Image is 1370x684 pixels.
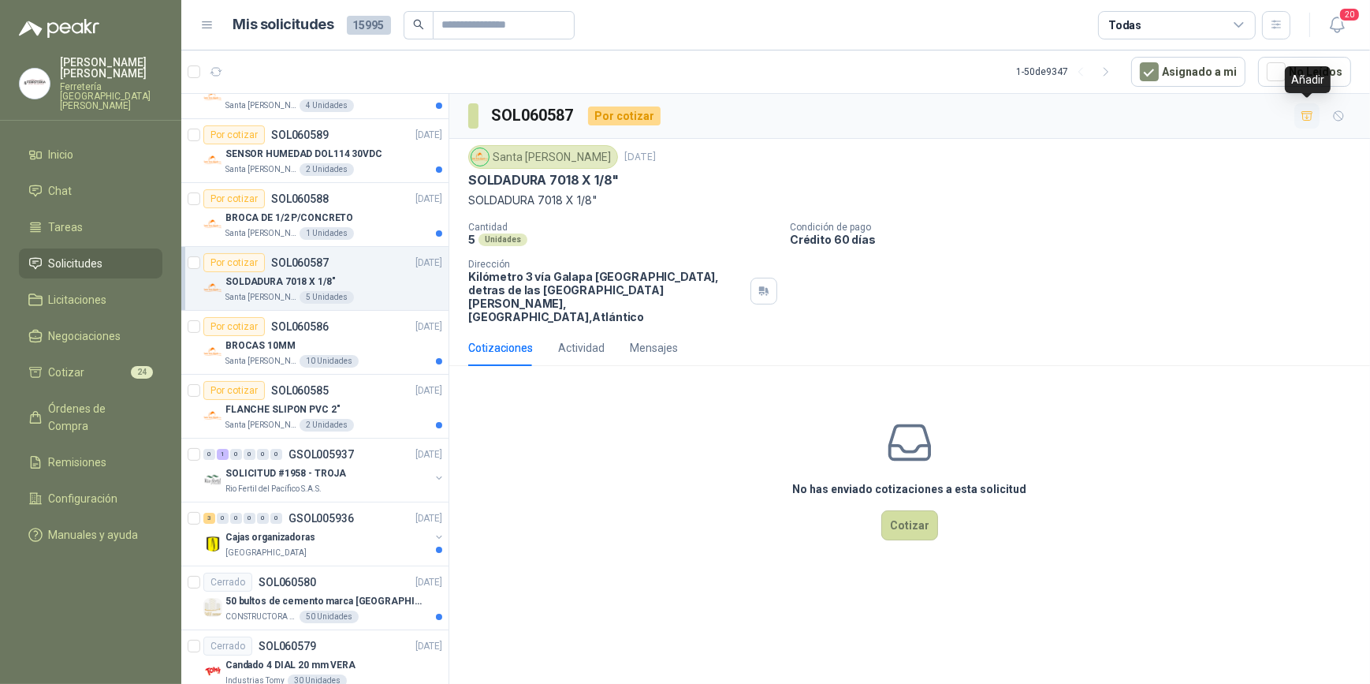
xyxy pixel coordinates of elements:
[468,259,744,270] p: Dirección
[558,339,605,357] div: Actividad
[19,212,162,242] a: Tareas
[225,211,353,226] p: BROCA DE 1/2 P/CONCRETO
[271,257,329,268] p: SOL060587
[203,573,252,592] div: Cerrado
[257,449,269,460] div: 0
[203,125,265,144] div: Por cotizar
[225,275,335,290] p: SOLDADURA 7018 X 1/8"
[478,234,527,246] div: Unidades
[271,129,329,140] p: SOL060589
[203,87,222,106] img: Company Logo
[19,176,162,206] a: Chat
[225,291,296,304] p: Santa [PERSON_NAME]
[60,82,162,110] p: Ferretería [GEOGRAPHIC_DATA][PERSON_NAME]
[244,513,255,524] div: 0
[225,147,382,162] p: SENSOR HUMEDAD DOL114 30VDC
[588,107,661,125] div: Por cotizar
[257,513,269,524] div: 0
[225,227,296,240] p: Santa [PERSON_NAME]
[19,447,162,477] a: Remisiones
[203,662,222,681] img: Company Logo
[19,249,162,278] a: Solicitudes
[415,575,442,590] p: [DATE]
[415,128,442,143] p: [DATE]
[203,317,265,336] div: Por cotizar
[225,99,296,112] p: Santa [PERSON_NAME]
[19,484,162,514] a: Configuración
[225,530,315,545] p: Cajas organizadoras
[181,566,449,630] a: CerradoSOL060580[DATE] Company Logo50 bultos de cemento marca [GEOGRAPHIC_DATA][PERSON_NAME]CONST...
[49,400,147,435] span: Órdenes de Compra
[233,13,334,36] h1: Mis solicitudes
[203,406,222,425] img: Company Logo
[203,513,215,524] div: 3
[203,470,222,489] img: Company Logo
[300,99,354,112] div: 4 Unidades
[181,247,449,311] a: Por cotizarSOL060587[DATE] Company LogoSOLDADURA 7018 X 1/8"Santa [PERSON_NAME]5 Unidades
[1131,57,1245,87] button: Asignado a mi
[203,342,222,361] img: Company Logo
[49,364,85,381] span: Cotizar
[181,375,449,439] a: Por cotizarSOL060585[DATE] Company LogoFLANCHE SLIPON PVC 2"Santa [PERSON_NAME]2 Unidades
[624,150,656,165] p: [DATE]
[203,445,445,495] a: 0 1 0 0 0 0 GSOL005937[DATE] Company LogoSOLICITUD #1958 - TROJARio Fertil del Pacífico S.A.S.
[203,189,265,208] div: Por cotizar
[203,637,252,656] div: Cerrado
[271,321,329,332] p: SOL060586
[1338,7,1361,22] span: 20
[271,193,329,204] p: SOL060588
[415,256,442,271] p: [DATE]
[468,145,618,169] div: Santa [PERSON_NAME]
[230,513,242,524] div: 0
[19,357,162,387] a: Cotizar24
[60,57,162,79] p: [PERSON_NAME] [PERSON_NAME]
[225,483,322,495] p: Rio Fertil del Pacífico S.A.S.
[49,291,107,308] span: Licitaciones
[413,19,424,30] span: search
[491,103,575,128] h3: SOL060587
[181,183,449,247] a: Por cotizarSOL060588[DATE] Company LogoBROCA DE 1/2 P/CONCRETOSanta [PERSON_NAME]1 Unidades
[259,641,316,652] p: SOL060579
[415,639,442,654] p: [DATE]
[131,366,153,379] span: 24
[289,513,354,524] p: GSOL005936
[20,69,50,99] img: Company Logo
[471,148,489,166] img: Company Logo
[289,449,354,460] p: GSOL005937
[49,255,103,272] span: Solicitudes
[415,383,442,398] p: [DATE]
[19,321,162,351] a: Negociaciones
[203,381,265,400] div: Por cotizar
[468,172,619,189] p: SOLDADURA 7018 X 1/8"
[49,454,107,471] span: Remisiones
[203,278,222,297] img: Company Logo
[225,658,356,673] p: Candado 4 DIAL 20 mm VERA
[203,151,222,170] img: Company Logo
[259,577,316,588] p: SOL060580
[415,320,442,335] p: [DATE]
[225,419,296,432] p: Santa [PERSON_NAME]
[300,419,354,432] div: 2 Unidades
[790,233,1364,246] p: Crédito 60 días
[300,611,359,623] div: 50 Unidades
[630,339,678,357] div: Mensajes
[225,402,340,417] p: FLANCHE SLIPON PVC 2"
[19,19,99,38] img: Logo peakr
[230,449,242,460] div: 0
[1108,17,1141,34] div: Todas
[1258,57,1351,87] button: No Leídos
[1323,11,1351,39] button: 20
[225,466,346,481] p: SOLICITUD #1958 - TROJA
[225,163,296,176] p: Santa [PERSON_NAME]
[217,449,229,460] div: 1
[225,547,307,559] p: [GEOGRAPHIC_DATA]
[347,16,391,35] span: 15995
[270,449,282,460] div: 0
[300,163,354,176] div: 2 Unidades
[203,253,265,272] div: Por cotizar
[19,520,162,550] a: Manuales y ayuda
[225,594,422,609] p: 50 bultos de cemento marca [GEOGRAPHIC_DATA][PERSON_NAME]
[49,182,73,200] span: Chat
[468,233,475,246] p: 5
[225,611,296,623] p: CONSTRUCTORA GRUPO FIP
